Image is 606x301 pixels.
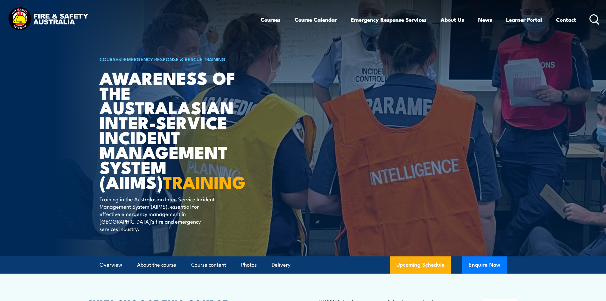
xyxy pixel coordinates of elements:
[100,55,257,63] h6: >
[441,11,464,28] a: About Us
[100,55,121,62] a: COURSES
[272,256,290,273] a: Delivery
[191,256,226,273] a: Course content
[163,168,246,195] strong: TRAINING
[462,256,507,274] button: Enquire Now
[100,195,216,233] p: Training in the Australasian Inter-Service Incident Management System (AIIMS), essential for effe...
[295,11,337,28] a: Course Calendar
[137,256,176,273] a: About the course
[390,256,451,274] a: Upcoming Schedule
[351,11,427,28] a: Emergency Response Services
[100,70,257,189] h1: Awareness of the Australasian Inter-service Incident Management System (AIIMS)
[100,256,122,273] a: Overview
[241,256,257,273] a: Photos
[124,55,226,62] a: Emergency Response & Rescue Training
[556,11,576,28] a: Contact
[506,11,542,28] a: Learner Portal
[261,11,281,28] a: Courses
[478,11,492,28] a: News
